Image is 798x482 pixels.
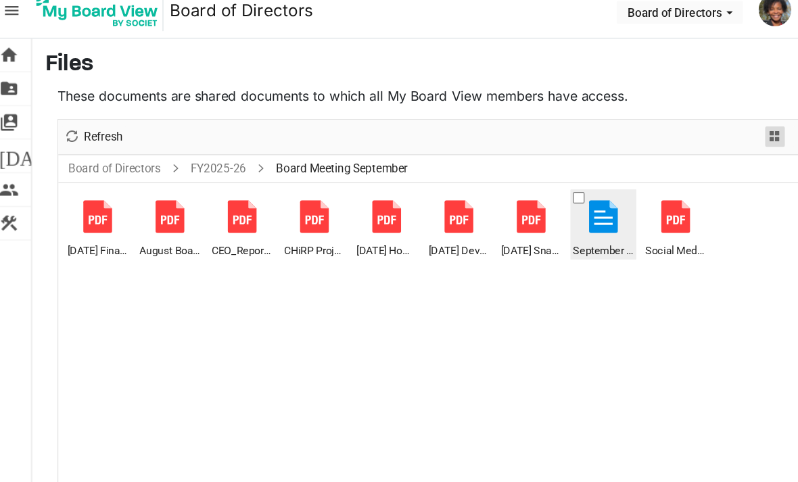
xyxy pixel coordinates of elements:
[120,170,174,227] li: August Board Minutes - with PDF.pdf
[301,212,351,227] span: [DATE] Homeowner Stats.pdf
[515,14,619,33] button: Board of Directors dropdownbutton
[661,118,679,135] button: Details
[33,5,142,39] img: My Board View Logo
[55,85,684,101] p: These documents are shared documents to which all My Board View members have access.
[7,73,23,100] span: folder_shared
[635,112,658,141] div: View
[61,144,143,161] a: Board of Directors
[122,212,172,227] span: August Board Minutes - with PDF.pdf
[180,170,234,227] li: CEO_Report_Sept_2025.pdf
[7,101,23,128] span: switch_account
[7,45,23,72] span: home
[477,170,532,227] li: September BOD Meeting Agenda - FINAL.docx
[658,112,681,141] div: Details
[539,212,589,227] span: Social Media Metrics [DATE] vs 2024.pdf
[55,112,114,141] div: Refresh
[420,212,470,227] span: [DATE] Snapshot FINAL.pdf
[33,5,147,39] a: My Board View Logo
[75,118,110,135] span: Refresh
[162,144,213,161] a: FY2025-26
[147,9,266,36] a: Board of Directors
[239,170,294,227] li: CHiRP Project Tracker August 2025.pdf
[241,212,291,227] span: CHiRP Project Tracker [DATE].pdf
[299,170,353,227] li: Sep. 25 Homeowner Stats.pdf
[479,212,530,227] span: September BOD Meeting Agenda - FINAL.docx
[632,8,659,35] img: J25EISLS195HEn8qH21Dy1DcAQwa9XtYWRDVlnn0m6YcZ2Dhc7AkmvR9RAKbA6ORr_yCfdieA7DRaShzQwkOwg_thumb.png
[63,212,113,227] span: [DATE] Financial Reports.pdf
[659,8,759,35] a: [PERSON_NAME]
[360,212,410,227] span: [DATE] Development Update for Board 9-25 KN.pdf
[638,118,654,135] button: View dropdownbutton
[232,144,346,161] span: Board Meeting September
[58,118,112,135] button: Refresh
[182,212,232,227] span: CEO_Report_Sept_2025.pdf
[45,56,787,79] h3: Files
[418,170,472,227] li: September 2025 Snapshot FINAL.pdf
[537,170,591,227] li: Social Media Metrics August 2025 vs 2024.pdf
[357,455,441,468] a: © 2025 - Societ
[358,170,413,227] li: September 2025 Development Update for Board 9-25 KN.pdf
[7,184,23,211] span: construction
[759,8,787,37] button: logout
[61,170,115,227] li: 2025.08.31 Financial Reports.pdf
[7,156,23,183] span: people
[7,128,59,155] span: [DATE]
[4,9,30,35] span: menu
